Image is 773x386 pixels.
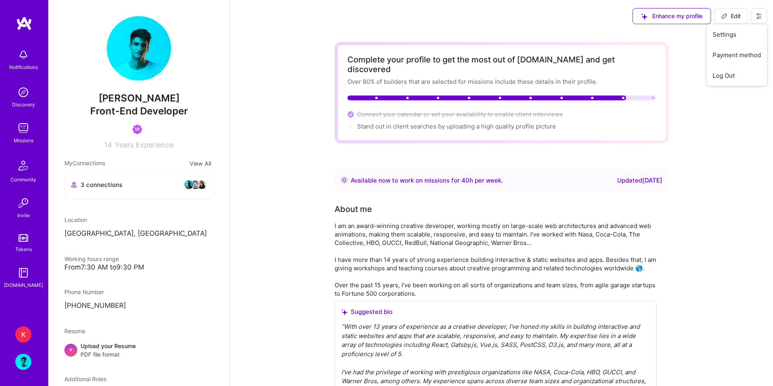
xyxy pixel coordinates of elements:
img: guide book [15,265,31,281]
div: K [15,326,31,342]
span: Resume [64,328,85,334]
button: Enhance my profile [632,8,711,24]
div: Community [10,175,36,184]
div: Over 80% of builders that are selected for missions include these details in their profile. [347,77,656,86]
img: teamwork [15,120,31,136]
img: User Avatar [15,354,31,370]
i: icon SuggestedTeams [341,309,347,315]
div: Updated [DATE] [617,176,662,185]
div: About me [335,203,372,215]
p: [GEOGRAPHIC_DATA], [GEOGRAPHIC_DATA] [64,229,213,239]
p: [PHONE_NUMBER] [64,301,213,311]
div: Location [64,216,213,224]
span: 40 [461,176,469,184]
img: avatar [184,180,194,189]
div: I am an award-winning creative developer, working mostly on large-scale web architectures and adv... [335,222,657,298]
span: Additional Roles [64,376,106,382]
div: Invite [17,211,30,220]
button: Log Out [707,65,767,86]
span: Front-End Developer [90,105,188,117]
div: Missions [14,136,33,145]
div: Tokens [15,245,32,253]
button: View All [187,159,213,168]
img: discovery [15,84,31,100]
div: Suggested bio [341,308,650,316]
img: avatar [190,180,200,189]
span: 14 [104,141,112,149]
img: Invite [15,195,31,211]
button: 3 connectionsavataravataravatar [64,173,213,199]
div: Complete your profile to get the most out of [DOMAIN_NAME] and get discovered [347,55,656,74]
img: Community [14,156,33,175]
a: User Avatar [13,354,33,370]
a: K [13,326,33,342]
div: [DOMAIN_NAME] [4,281,43,289]
button: Payment method [707,45,767,65]
i: icon Collaborator [71,182,77,188]
img: Availability [341,177,347,183]
span: Edit [721,12,741,20]
button: Settings [707,24,767,45]
img: Been on Mission [132,125,142,134]
div: Stand out in client searches by uploading a high quality profile picture [357,122,556,131]
span: My Connections [64,159,105,168]
div: Available now to work on missions for h per week . [351,176,503,185]
span: + [68,345,73,353]
span: Enhance my profile [641,12,703,20]
span: Working hours range [64,255,119,262]
span: Years Experience [115,141,174,149]
div: Upload your Resume [81,342,136,359]
button: Edit [714,8,748,24]
span: Phone Number [64,288,104,295]
div: Notifications [9,63,38,71]
img: bell [15,47,31,63]
div: +Upload your ResumePDF file format [64,342,213,359]
i: icon SuggestedTeams [641,13,647,20]
span: 3 connections [81,181,122,189]
img: avatar [197,180,207,189]
img: logo [16,16,32,31]
img: User Avatar [107,16,171,81]
span: PDF file format [81,350,136,359]
div: Discovery [12,100,35,109]
div: From 7:30 AM to 9:30 PM [64,263,213,272]
span: [PERSON_NAME] [64,92,213,104]
img: tokens [19,234,28,242]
